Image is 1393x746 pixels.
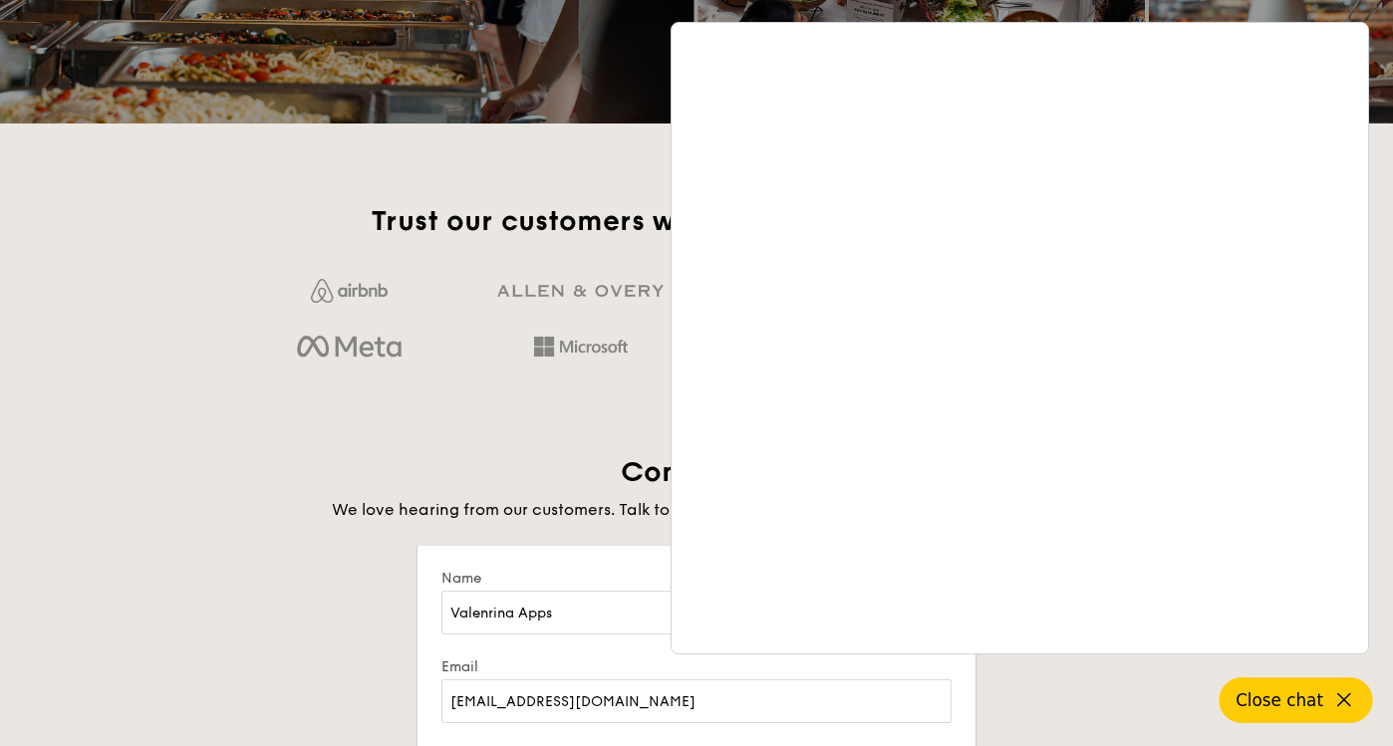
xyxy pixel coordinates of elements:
img: GRg3jHAAAAABJRU5ErkJggg== [497,285,664,298]
span: Close chat [1236,690,1323,710]
label: Email [441,658,952,675]
span: We love hearing from our customers. Talk to us about anything. We are here to listen and help. [332,500,1062,519]
img: meta.d311700b.png [297,331,402,365]
label: Name [441,570,689,587]
h2: Trust our customers who love [PERSON_NAME] [241,203,1151,239]
img: Jf4Dw0UUCKFd4aYAAAAASUVORK5CYII= [311,279,388,303]
button: Close chat [1220,677,1373,723]
img: Hd4TfVa7bNwuIo1gAAAAASUVORK5CYII= [534,337,628,357]
span: Contact us [621,455,773,489]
